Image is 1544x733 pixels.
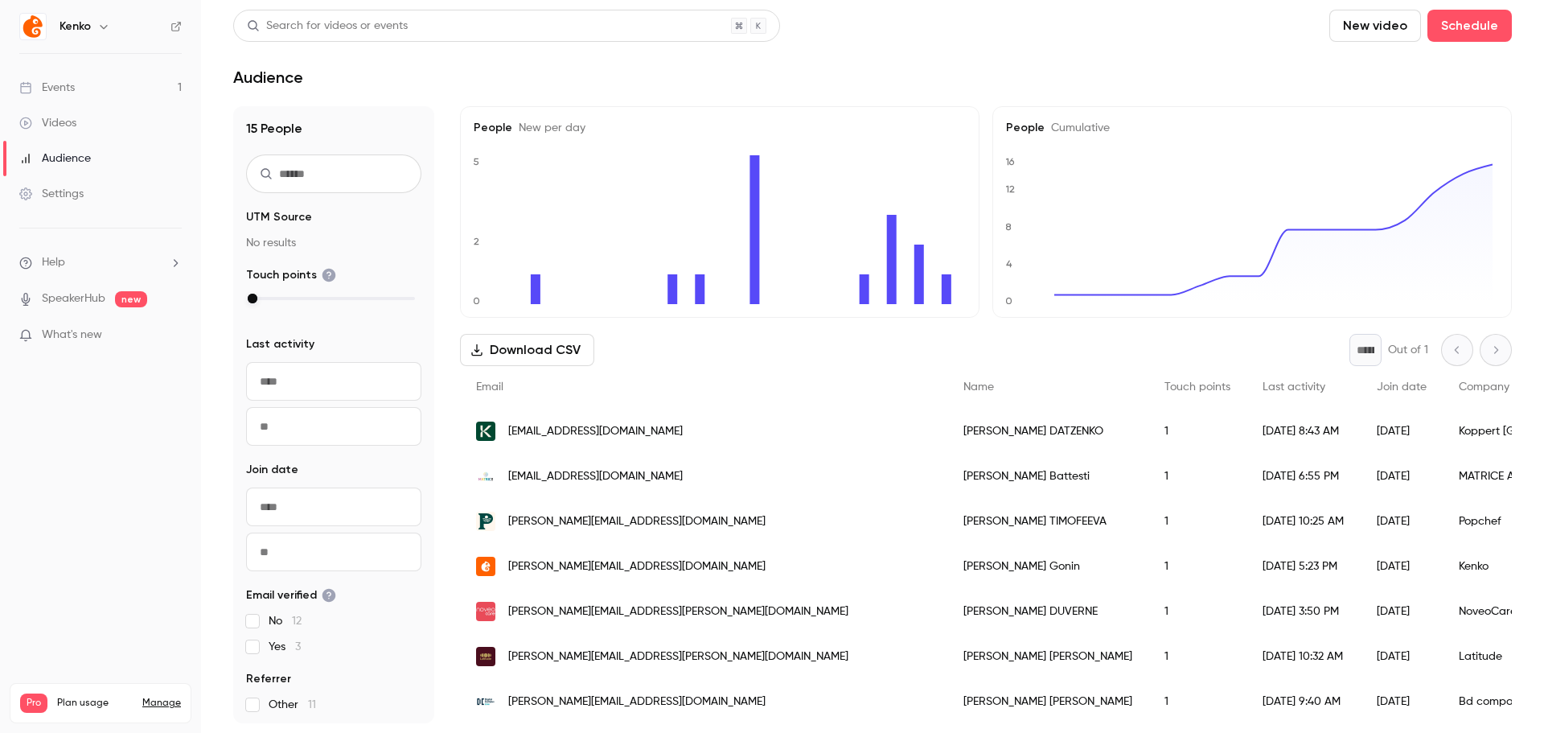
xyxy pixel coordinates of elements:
[1246,589,1361,634] div: [DATE] 3:50 PM
[246,119,421,138] h1: 15 People
[20,14,46,39] img: Kenko
[508,423,683,440] span: [EMAIL_ADDRESS][DOMAIN_NAME]
[1246,499,1361,544] div: [DATE] 10:25 AM
[1148,409,1246,454] div: 1
[1361,634,1443,679] div: [DATE]
[1361,454,1443,499] div: [DATE]
[246,267,336,283] span: Touch points
[1459,381,1542,393] span: Company name
[42,254,65,271] span: Help
[508,603,848,620] span: [PERSON_NAME][EMAIL_ADDRESS][PERSON_NAME][DOMAIN_NAME]
[1006,258,1012,270] text: 4
[19,186,84,202] div: Settings
[42,290,105,307] a: SpeakerHub
[1164,381,1230,393] span: Touch points
[20,694,47,713] span: Pro
[1329,10,1421,42] button: New video
[269,697,316,713] span: Other
[947,454,1148,499] div: [PERSON_NAME] Battesti
[1148,634,1246,679] div: 1
[473,156,479,167] text: 5
[1006,120,1498,136] h5: People
[508,468,683,485] span: [EMAIL_ADDRESS][DOMAIN_NAME]
[19,150,91,167] div: Audience
[292,616,302,627] span: 12
[1005,221,1012,233] text: 8
[1377,381,1427,393] span: Join date
[476,692,495,711] img: live.fr
[963,381,994,393] span: Name
[1246,454,1361,499] div: [DATE] 6:55 PM
[947,544,1148,589] div: [PERSON_NAME] Gonin
[1361,544,1443,589] div: [DATE]
[1148,499,1246,544] div: 1
[60,19,91,35] h6: Kenko
[476,512,495,531] img: popchef.com
[247,18,408,35] div: Search for videos or events
[947,634,1148,679] div: [PERSON_NAME] [PERSON_NAME]
[162,328,182,343] iframe: Noticeable Trigger
[246,209,312,225] span: UTM Source
[508,649,848,665] span: [PERSON_NAME][EMAIL_ADDRESS][PERSON_NAME][DOMAIN_NAME]
[1246,544,1361,589] div: [DATE] 5:23 PM
[476,647,495,666] img: latitude.eu
[474,120,966,136] h5: People
[1005,156,1015,167] text: 16
[947,589,1148,634] div: [PERSON_NAME] DUVERNE
[269,613,302,629] span: No
[246,235,421,251] p: No results
[308,699,316,710] span: 11
[476,557,495,576] img: kenko.fr
[460,334,594,366] button: Download CSV
[1005,295,1012,307] text: 0
[1361,589,1443,634] div: [DATE]
[508,558,766,575] span: [PERSON_NAME][EMAIL_ADDRESS][DOMAIN_NAME]
[246,336,314,352] span: Last activity
[476,602,495,621] img: noveocare.com
[19,254,182,271] li: help-dropdown-opener
[474,236,479,247] text: 2
[1246,679,1361,724] div: [DATE] 9:40 AM
[19,80,75,96] div: Events
[512,122,585,134] span: New per day
[947,679,1148,724] div: [PERSON_NAME] [PERSON_NAME]
[1361,409,1443,454] div: [DATE]
[57,697,133,710] span: Plan usage
[1148,589,1246,634] div: 1
[476,381,503,393] span: Email
[1361,679,1443,724] div: [DATE]
[1005,183,1015,195] text: 12
[246,671,291,687] span: Referrer
[947,499,1148,544] div: [PERSON_NAME] TIMOFEEVA
[1246,409,1361,454] div: [DATE] 8:43 AM
[1148,454,1246,499] div: 1
[508,694,766,710] span: [PERSON_NAME][EMAIL_ADDRESS][DOMAIN_NAME]
[295,641,301,653] span: 3
[508,513,766,530] span: [PERSON_NAME][EMAIL_ADDRESS][DOMAIN_NAME]
[947,409,1148,454] div: [PERSON_NAME] DATZENKO
[115,291,147,307] span: new
[246,587,336,603] span: Email verified
[1263,381,1325,393] span: Last activity
[476,422,495,441] img: koppert.fr
[1361,499,1443,544] div: [DATE]
[42,327,102,344] span: What's new
[1427,10,1512,42] button: Schedule
[1045,122,1110,134] span: Cumulative
[1388,342,1428,358] p: Out of 1
[19,115,76,131] div: Videos
[269,639,301,655] span: Yes
[1148,544,1246,589] div: 1
[248,294,257,303] div: max
[473,295,480,307] text: 0
[1148,679,1246,724] div: 1
[1246,634,1361,679] div: [DATE] 10:32 AM
[142,697,181,710] a: Manage
[476,467,495,486] img: matrice.io
[233,68,303,87] h1: Audience
[246,462,298,478] span: Join date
